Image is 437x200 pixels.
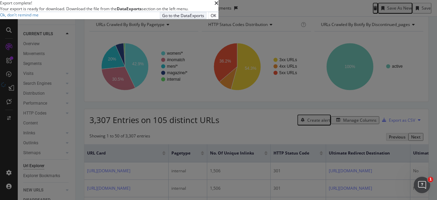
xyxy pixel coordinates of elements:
span: 1 [428,177,433,182]
strong: DataExports [117,6,142,12]
div: Go to the DataExports [162,13,204,18]
button: OK [208,12,218,19]
button: Go to the DataExports [160,12,207,19]
div: OK [211,13,216,18]
span: section on the left menu. [117,6,188,12]
iframe: Intercom live chat [414,177,430,193]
